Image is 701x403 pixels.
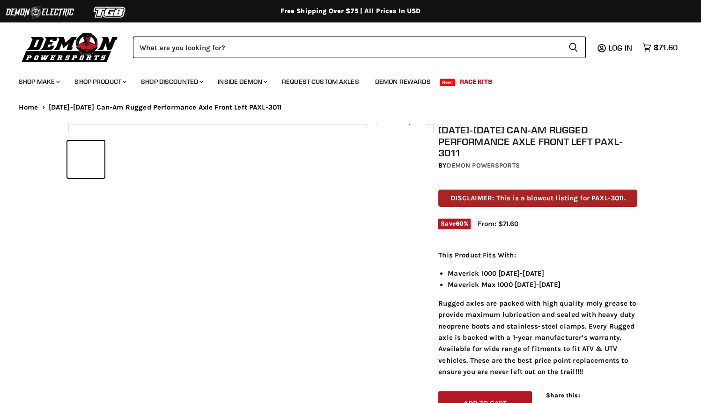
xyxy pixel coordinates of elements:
li: Maverick 1000 [DATE]-[DATE] [448,268,637,279]
a: Home [19,103,38,111]
ul: Main menu [12,68,675,91]
span: Click to expand [371,118,423,125]
a: Log in [604,44,638,52]
span: New! [440,79,456,86]
h1: [DATE]-[DATE] Can-Am Rugged Performance Axle Front Left PAXL-3011 [438,124,637,159]
a: Race Kits [453,72,499,91]
button: 2013-2018 Can-Am Rugged Performance Axle Front Left PAXL-3011 thumbnail [67,141,104,178]
div: by [438,161,637,171]
a: Shop Make [12,72,66,91]
a: $71.60 [638,41,682,54]
span: From: $71.60 [478,220,518,228]
span: 60 [456,220,464,227]
input: Search [133,37,561,58]
a: Shop Discounted [134,72,209,91]
span: Share this: [546,392,580,399]
p: This Product Fits With: [438,249,637,261]
a: Demon Powersports [447,161,520,169]
a: Request Custom Axles [275,72,366,91]
img: TGB Logo 2 [75,3,145,21]
img: Demon Powersports [19,30,121,64]
span: Log in [608,43,632,52]
button: Search [561,37,586,58]
a: Inside Demon [211,72,273,91]
a: Shop Product [67,72,132,91]
span: [DATE]-[DATE] Can-Am Rugged Performance Axle Front Left PAXL-3011 [49,103,282,111]
span: Save % [438,219,471,229]
span: $71.60 [654,43,678,52]
a: Demon Rewards [368,72,438,91]
form: Product [133,37,586,58]
img: Demon Electric Logo 2 [5,3,75,21]
p: DISCLAIMER: This is a blowout listing for PAXL-3011. [438,190,637,207]
div: Rugged axles are packed with high quality moly grease to provide maximum lubrication and sealed w... [438,249,637,378]
li: Maverick Max 1000 [DATE]-[DATE] [448,279,637,290]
